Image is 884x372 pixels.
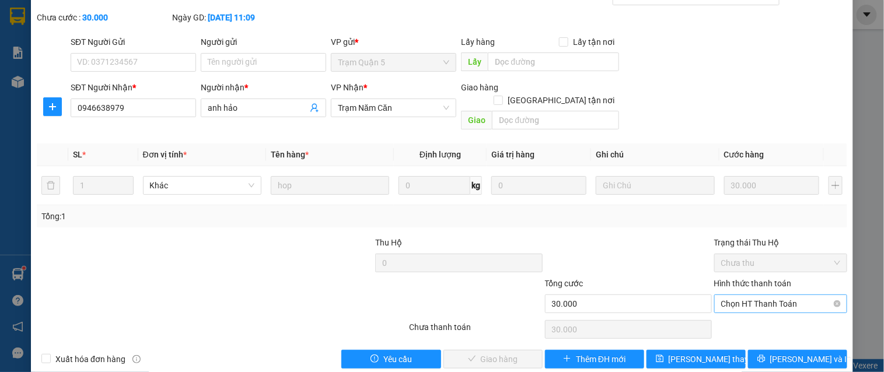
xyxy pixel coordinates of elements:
span: [GEOGRAPHIC_DATA] tận nơi [503,94,619,107]
input: 0 [724,176,819,195]
span: Khác [150,177,254,194]
span: kg [470,176,482,195]
span: Trạm Quận 5 [338,54,449,71]
span: Xuất hóa đơn hàng [51,353,130,366]
span: Đơn vị tính [143,150,187,159]
span: Lấy [461,52,488,71]
button: checkGiao hàng [443,350,543,369]
div: SĐT Người Nhận [71,81,196,94]
input: Ghi Chú [596,176,714,195]
span: save [656,355,664,364]
span: close-circle [834,300,841,307]
div: Tổng: 1 [41,210,342,223]
span: Cước hàng [724,150,764,159]
span: Lấy hàng [461,37,495,47]
input: 0 [491,176,586,195]
button: printer[PERSON_NAME] và In [748,350,847,369]
button: plus [43,97,62,116]
span: plus [44,102,61,111]
span: Giá trị hàng [491,150,534,159]
th: Ghi chú [591,143,719,166]
li: Hotline: 02839552959 [109,43,488,58]
span: Lấy tận nơi [568,36,619,48]
div: Người gửi [201,36,326,48]
div: SĐT Người Gửi [71,36,196,48]
b: 30.000 [82,13,108,22]
span: Chọn HT Thanh Toán [721,295,840,313]
span: Giao [461,111,492,129]
span: Chưa thu [721,254,840,272]
button: delete [41,176,60,195]
input: Dọc đường [488,52,619,71]
b: GỬI : Trạm Năm Căn [15,85,162,104]
img: logo.jpg [15,15,73,73]
div: Người nhận [201,81,326,94]
span: [PERSON_NAME] và In [770,353,852,366]
b: [DATE] 11:09 [208,13,255,22]
span: info-circle [132,355,141,363]
span: VP Nhận [331,83,364,92]
input: Dọc đường [492,111,619,129]
span: [PERSON_NAME] thay đổi [669,353,762,366]
span: exclamation-circle [371,355,379,364]
span: Tổng cước [545,279,583,288]
li: 26 Phó Cơ Điều, Phường 12 [109,29,488,43]
span: plus [563,355,571,364]
span: SL [73,150,82,159]
span: Yêu cầu [383,353,412,366]
button: plusThêm ĐH mới [545,350,644,369]
span: user-add [310,103,319,113]
div: Chưa cước : [37,11,170,24]
div: Trạng thái Thu Hộ [714,236,847,249]
button: plus [829,176,843,195]
div: Chưa thanh toán [408,321,543,341]
span: Tên hàng [271,150,309,159]
span: printer [757,355,766,364]
div: Ngày GD: [172,11,305,24]
span: Thêm ĐH mới [576,353,626,366]
span: Trạm Năm Căn [338,99,449,117]
input: VD: Bàn, Ghế [271,176,389,195]
span: Định lượng [420,150,461,159]
button: exclamation-circleYêu cầu [341,350,441,369]
button: save[PERSON_NAME] thay đổi [647,350,746,369]
div: VP gửi [331,36,456,48]
span: Giao hàng [461,83,498,92]
label: Hình thức thanh toán [714,279,792,288]
span: Thu Hộ [375,238,402,247]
